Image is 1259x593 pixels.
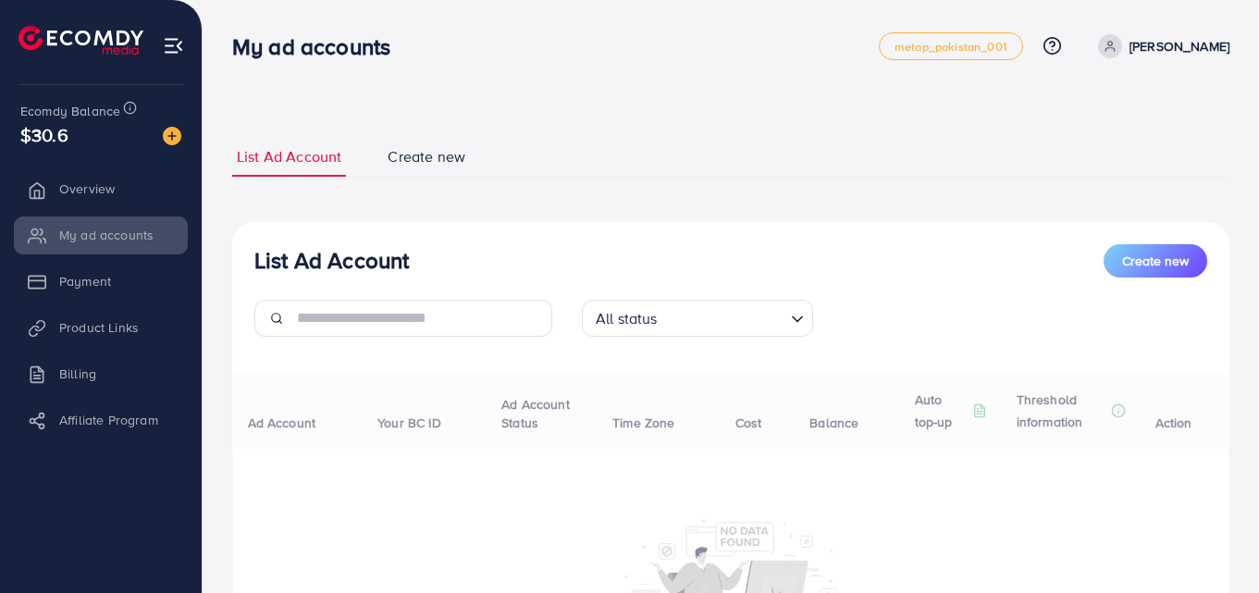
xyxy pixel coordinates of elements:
[663,302,784,332] input: Search for option
[1091,34,1229,58] a: [PERSON_NAME]
[592,305,661,332] span: All status
[19,26,143,55] img: logo
[254,247,409,274] h3: List Ad Account
[20,102,120,120] span: Ecomdy Balance
[895,41,1007,53] span: metap_pakistan_001
[163,127,181,145] img: image
[582,300,813,337] div: Search for option
[879,32,1023,60] a: metap_pakistan_001
[232,33,405,60] h3: My ad accounts
[20,121,68,148] span: $30.6
[1129,35,1229,57] p: [PERSON_NAME]
[1104,244,1207,278] button: Create new
[237,146,341,167] span: List Ad Account
[388,146,465,167] span: Create new
[163,35,184,56] img: menu
[1122,252,1189,270] span: Create new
